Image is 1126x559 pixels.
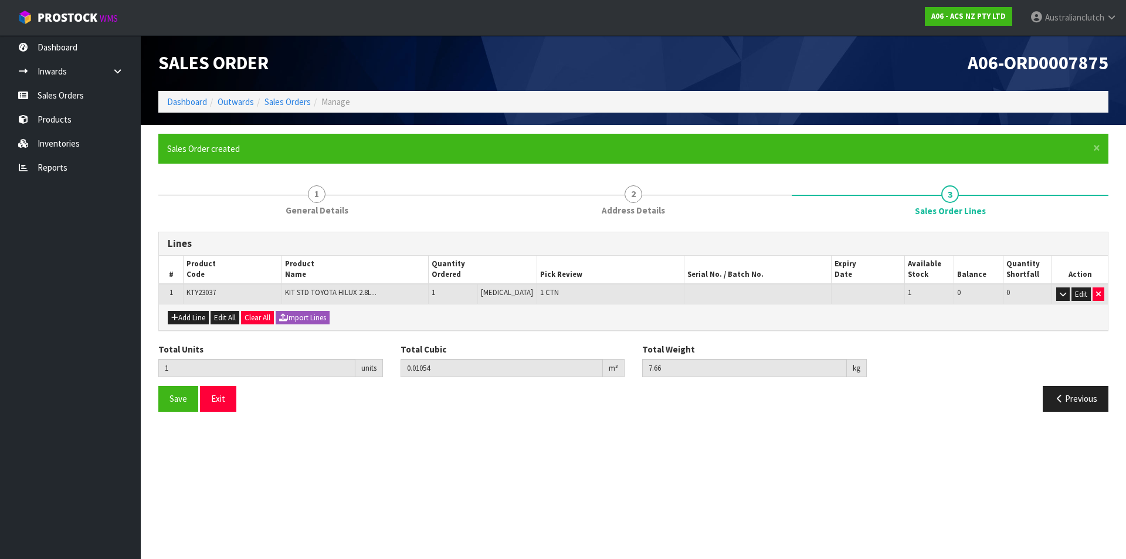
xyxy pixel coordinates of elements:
button: Exit [200,386,236,411]
label: Total Weight [642,343,695,355]
button: Edit [1071,287,1091,301]
button: Previous [1043,386,1108,411]
th: Serial No. / Batch No. [684,256,832,284]
span: Address Details [602,204,665,216]
span: Sales Order created [167,143,240,154]
span: 1 [908,287,911,297]
th: Product Code [184,256,281,284]
div: units [355,359,383,378]
input: Total Weight [642,359,847,377]
span: Australianclutch [1045,12,1104,23]
th: Balance [954,256,1003,284]
th: Quantity Ordered [429,256,537,284]
a: Sales Orders [264,96,311,107]
span: Sales Order [158,51,269,74]
label: Total Cubic [401,343,446,355]
div: kg [847,359,867,378]
span: Manage [321,96,350,107]
span: 1 CTN [540,287,559,297]
div: m³ [603,359,625,378]
button: Save [158,386,198,411]
span: 1 [432,287,435,297]
span: 2 [625,185,642,203]
button: Import Lines [276,311,330,325]
span: Save [169,393,187,404]
input: Total Units [158,359,355,377]
span: A06-ORD0007875 [968,51,1108,74]
a: Outwards [218,96,254,107]
th: Pick Review [537,256,684,284]
th: Quantity Shortfall [1003,256,1052,284]
span: 1 [308,185,325,203]
strong: A06 - ACS NZ PTY LTD [931,11,1006,21]
span: General Details [286,204,348,216]
th: Product Name [281,256,429,284]
img: cube-alt.png [18,10,32,25]
span: 0 [1006,287,1010,297]
span: KIT STD TOYOTA HILUX 2.8L... [285,287,377,297]
button: Edit All [211,311,239,325]
span: 3 [941,185,959,203]
th: Expiry Date [832,256,905,284]
h3: Lines [168,238,1099,249]
small: WMS [100,13,118,24]
a: Dashboard [167,96,207,107]
th: Action [1052,256,1108,284]
label: Total Units [158,343,204,355]
th: Available Stock [905,256,954,284]
span: ProStock [38,10,97,25]
span: 0 [957,287,961,297]
button: Clear All [241,311,274,325]
span: KTY23037 [186,287,216,297]
span: [MEDICAL_DATA] [481,287,533,297]
button: Add Line [168,311,209,325]
span: Sales Order Lines [158,223,1108,421]
span: × [1093,140,1100,156]
th: # [159,256,184,284]
input: Total Cubic [401,359,603,377]
span: 1 [169,287,173,297]
span: Sales Order Lines [915,205,986,217]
